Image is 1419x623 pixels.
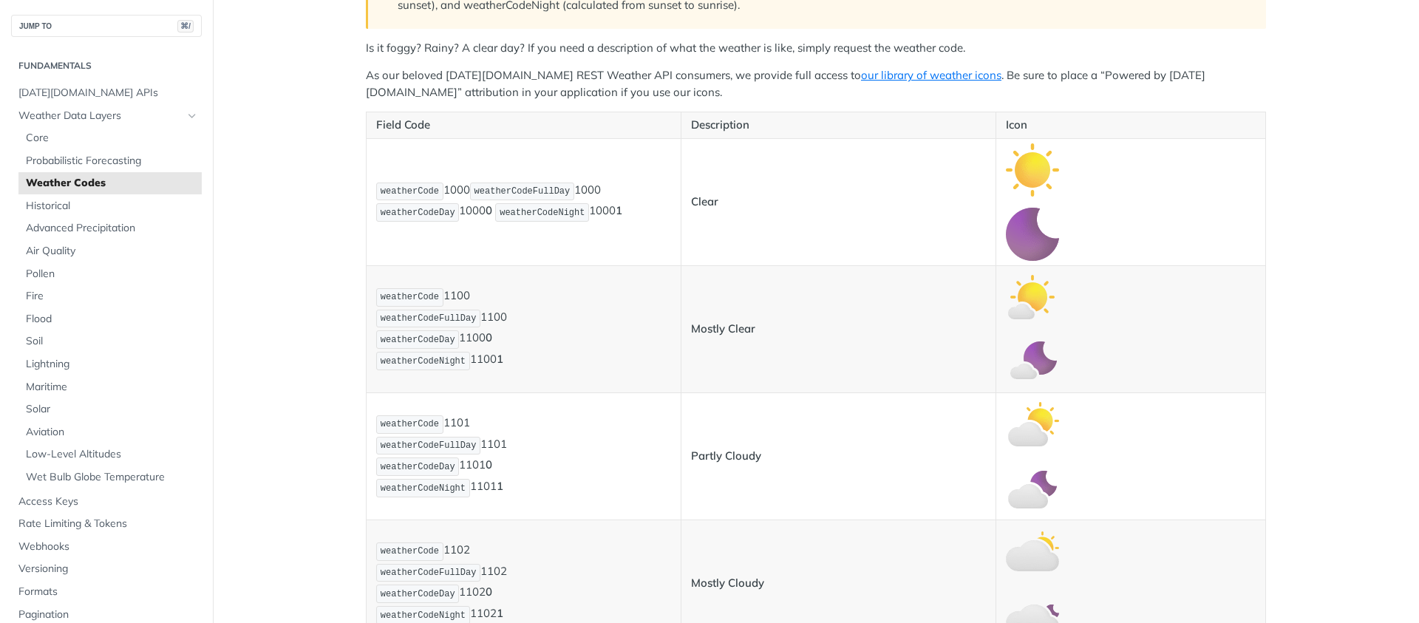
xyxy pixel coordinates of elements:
[18,494,198,509] span: Access Keys
[26,154,198,168] span: Probabilistic Forecasting
[26,131,198,146] span: Core
[381,546,439,556] span: weatherCode
[381,335,455,345] span: weatherCodeDay
[18,195,202,217] a: Historical
[26,425,198,440] span: Aviation
[381,356,466,367] span: weatherCodeNight
[381,440,477,451] span: weatherCodeFullDay
[26,176,198,191] span: Weather Codes
[497,353,503,367] strong: 1
[381,483,466,494] span: weatherCodeNight
[26,470,198,485] span: Wet Bulb Globe Temperature
[18,517,198,531] span: Rate Limiting & Tokens
[18,585,198,599] span: Formats
[18,109,183,123] span: Weather Data Layers
[1006,335,1059,388] img: mostly_clear_night
[26,289,198,304] span: Fire
[1006,162,1059,176] span: Expand image
[376,117,671,134] p: Field Code
[861,68,1001,82] a: our library of weather icons
[26,312,198,327] span: Flood
[1006,289,1059,303] span: Expand image
[18,86,198,101] span: [DATE][DOMAIN_NAME] APIs
[26,357,198,372] span: Lightning
[11,536,202,558] a: Webhooks
[486,585,492,599] strong: 0
[26,267,198,282] span: Pollen
[26,380,198,395] span: Maritime
[474,186,571,197] span: weatherCodeFullDay
[18,308,202,330] a: Flood
[486,458,492,472] strong: 0
[381,186,439,197] span: weatherCode
[376,181,671,224] p: 1000 1000 1000 1000
[18,443,202,466] a: Low-Level Altitudes
[18,466,202,488] a: Wet Bulb Globe Temperature
[381,208,455,218] span: weatherCodeDay
[381,292,439,302] span: weatherCode
[381,568,477,578] span: weatherCodeFullDay
[18,421,202,443] a: Aviation
[691,194,718,208] strong: Clear
[26,244,198,259] span: Air Quality
[26,334,198,349] span: Soil
[691,321,755,336] strong: Mostly Clear
[18,172,202,194] a: Weather Codes
[11,59,202,72] h2: Fundamentals
[1006,270,1059,324] img: mostly_clear_day
[381,589,455,599] span: weatherCodeDay
[497,480,503,494] strong: 1
[616,204,622,218] strong: 1
[177,20,194,33] span: ⌘/
[11,558,202,580] a: Versioning
[1006,208,1059,261] img: clear_night
[26,199,198,214] span: Historical
[1006,398,1059,451] img: partly_cloudy_day
[1006,607,1059,622] span: Expand image
[26,221,198,236] span: Advanced Precipitation
[18,398,202,421] a: Solar
[11,15,202,37] button: JUMP TO⌘/
[486,204,492,218] strong: 0
[18,127,202,149] a: Core
[1006,117,1256,134] p: Icon
[486,331,492,345] strong: 0
[18,330,202,353] a: Soil
[18,376,202,398] a: Maritime
[381,462,455,472] span: weatherCodeDay
[11,581,202,603] a: Formats
[18,240,202,262] a: Air Quality
[18,607,198,622] span: Pagination
[1006,480,1059,494] span: Expand image
[691,449,761,463] strong: Partly Cloudy
[26,447,198,462] span: Low-Level Altitudes
[376,414,671,499] p: 1101 1101 1101 1101
[1006,543,1059,557] span: Expand image
[11,513,202,535] a: Rate Limiting & Tokens
[1006,525,1059,578] img: mostly_cloudy_day
[18,285,202,307] a: Fire
[691,117,986,134] p: Description
[18,217,202,239] a: Advanced Precipitation
[1006,416,1059,430] span: Expand image
[366,40,1266,57] p: Is it foggy? Rainy? A clear day? If you need a description of what the weather is like, simply re...
[18,150,202,172] a: Probabilistic Forecasting
[1006,462,1059,515] img: partly_cloudy_night
[11,491,202,513] a: Access Keys
[381,313,477,324] span: weatherCodeFullDay
[18,263,202,285] a: Pollen
[381,610,466,621] span: weatherCodeNight
[11,105,202,127] a: Weather Data LayersHide subpages for Weather Data Layers
[376,287,671,372] p: 1100 1100 1100 1100
[186,110,198,122] button: Hide subpages for Weather Data Layers
[11,82,202,104] a: [DATE][DOMAIN_NAME] APIs
[381,419,439,429] span: weatherCode
[26,402,198,417] span: Solar
[18,562,198,576] span: Versioning
[500,208,585,218] span: weatherCodeNight
[691,576,764,590] strong: Mostly Cloudy
[18,353,202,375] a: Lightning
[1006,353,1059,367] span: Expand image
[18,539,198,554] span: Webhooks
[1006,226,1059,240] span: Expand image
